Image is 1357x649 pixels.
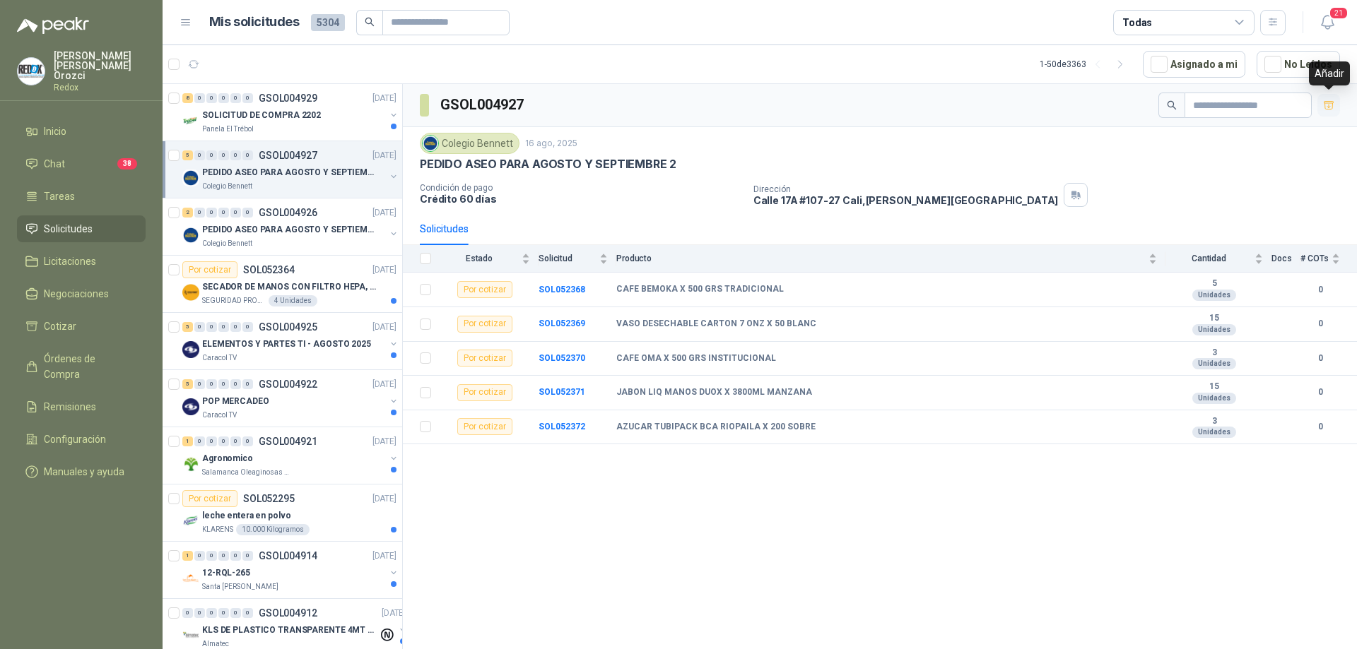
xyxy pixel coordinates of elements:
[17,215,146,242] a: Solicitudes
[17,150,146,177] a: Chat38
[54,83,146,92] p: Redox
[17,280,146,307] a: Negociaciones
[616,284,784,295] b: CAFE BEMOKA X 500 GRS TRADICIONAL
[1167,100,1177,110] span: search
[753,184,1059,194] p: Dirección
[372,92,396,105] p: [DATE]
[242,436,253,446] div: 0
[218,93,229,103] div: 0
[243,494,295,504] p: SOL052295
[194,322,205,332] div: 0
[182,513,199,530] img: Company Logo
[616,254,1146,263] span: Producto
[194,436,205,446] div: 0
[182,547,399,593] a: 1 0 0 0 0 0 GSOL004914[DATE] Company Logo12-RQL-265Santa [PERSON_NAME]
[17,118,146,145] a: Inicio
[242,322,253,332] div: 0
[365,17,375,27] span: search
[44,124,66,139] span: Inicio
[539,422,585,431] b: SOL052372
[230,208,241,218] div: 0
[259,150,317,160] p: GSOL004927
[1300,352,1340,365] b: 0
[539,285,585,294] a: SOL052368
[372,492,396,506] p: [DATE]
[1192,358,1236,369] div: Unidades
[182,318,399,364] a: 5 0 0 0 0 0 GSOL004925[DATE] Company LogoELEMENTOS Y PARTES TI - AGOSTO 2025Caracol TV
[457,316,512,333] div: Por cotizar
[182,627,199,644] img: Company Logo
[616,387,812,398] b: JABON LIQ MANOS DUOX X 3800ML MANZANA
[218,379,229,389] div: 0
[525,137,577,150] p: 16 ago, 2025
[539,318,585,328] a: SOL052369
[372,206,396,220] p: [DATE]
[182,208,193,218] div: 2
[269,295,317,306] div: 4 Unidades
[1192,324,1236,335] div: Unidades
[420,221,469,237] div: Solicitudes
[17,248,146,275] a: Licitaciones
[372,549,396,563] p: [DATE]
[182,150,193,160] div: 5
[218,150,229,160] div: 0
[44,351,132,382] span: Órdenes de Compra
[17,345,146,388] a: Órdenes de Compra
[242,208,253,218] div: 0
[182,204,399,249] a: 2 0 0 0 0 0 GSOL004926[DATE] Company LogoPEDIDO ASEO PARA AGOSTO Y SEPTIEMBREColegio Bennett
[182,169,199,186] img: Company Logo
[202,124,254,135] p: Panela El Trébol
[182,93,193,103] div: 8
[202,352,237,364] p: Caracol TV
[1300,386,1340,399] b: 0
[1271,245,1300,273] th: Docs
[209,12,300,32] h1: Mis solicitudes
[372,435,396,448] p: [DATE]
[182,90,399,135] a: 8 0 0 0 0 0 GSOL004929[DATE] Company LogoSOLICITUD DE COMPRA 2202Panela El Trébol
[372,378,396,391] p: [DATE]
[243,265,295,275] p: SOL052364
[182,112,199,129] img: Company Logo
[194,208,205,218] div: 0
[423,136,438,151] img: Company Logo
[206,379,217,389] div: 0
[616,353,776,364] b: CAFE OMA X 500 GRS INSTITUCIONAL
[44,464,124,480] span: Manuales y ayuda
[259,551,317,561] p: GSOL004914
[44,431,106,447] span: Configuración
[1165,381,1263,393] b: 15
[182,433,399,478] a: 1 0 0 0 0 0 GSOL004921[DATE] Company LogoAgronomicoSalamanca Oleaginosas SAS
[206,322,217,332] div: 0
[1192,427,1236,438] div: Unidades
[259,436,317,446] p: GSOL004921
[44,286,109,302] span: Negociaciones
[182,147,399,192] a: 5 0 0 0 0 0 GSOL004927[DATE] Company LogoPEDIDO ASEO PARA AGOSTO Y SEPTIEMBRE 2Colegio Bennett
[202,395,269,408] p: POP MERCADEO
[44,221,93,237] span: Solicitudes
[17,393,146,420] a: Remisiones
[182,341,199,358] img: Company Logo
[163,256,402,313] a: Por cotizarSOL052364[DATE] Company LogoSECADOR DE MANOS CON FILTRO HEPA, SECADO RAPIDOSEGURIDAD P...
[194,551,205,561] div: 0
[202,524,233,535] p: KLARENS
[1165,245,1271,273] th: Cantidad
[182,376,399,421] a: 5 0 0 0 0 0 GSOL004922[DATE] Company LogoPOP MERCADEOCaracol TV
[206,93,217,103] div: 0
[1165,254,1252,263] span: Cantidad
[218,551,229,561] div: 0
[539,353,585,363] a: SOL052370
[54,51,146,81] p: [PERSON_NAME] [PERSON_NAME] Orozci
[1192,393,1236,404] div: Unidades
[194,150,205,160] div: 0
[182,456,199,472] img: Company Logo
[202,509,290,523] p: leche entera en polvo
[1300,420,1340,434] b: 0
[1122,15,1152,30] div: Todas
[182,608,193,618] div: 0
[1300,283,1340,297] b: 0
[182,227,199,244] img: Company Logo
[202,223,378,237] p: PEDIDO ASEO PARA AGOSTO Y SEPTIEMBRE
[206,551,217,561] div: 0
